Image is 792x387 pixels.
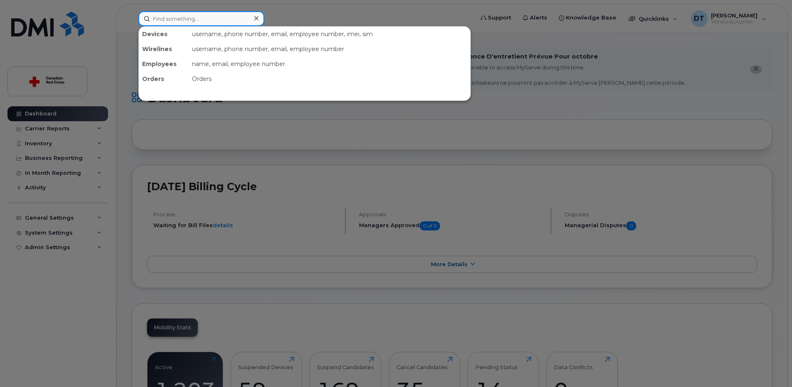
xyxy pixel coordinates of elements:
div: Orders [189,71,470,86]
div: username, phone number, email, employee number [189,42,470,56]
div: Devices [139,27,189,42]
div: Employees [139,56,189,71]
div: name, email, employee number [189,56,470,71]
div: Orders [139,71,189,86]
div: username, phone number, email, employee number, imei, sim [189,27,470,42]
div: Wirelines [139,42,189,56]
